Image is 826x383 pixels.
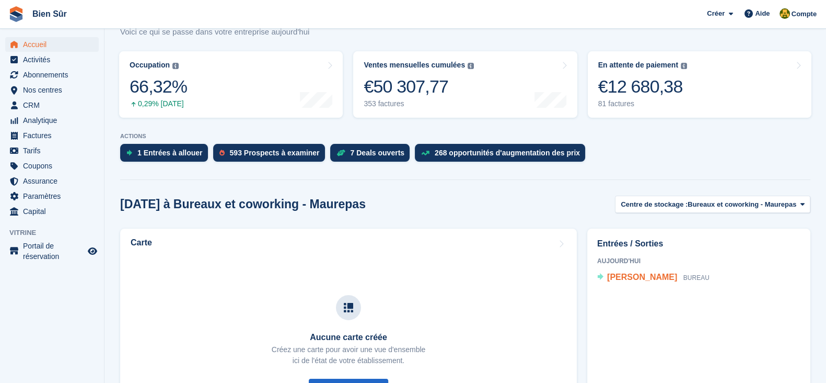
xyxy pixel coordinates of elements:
[28,5,71,22] a: Bien Sûr
[688,199,796,210] span: Bureaux et coworking - Maurepas
[5,189,99,204] a: menu
[5,159,99,173] a: menu
[344,303,353,312] img: map-icn-33ee37083ee616e46c38cad1a60f524a97daa1e2b2c8c0bc3eb3415660979fc1.svg
[5,83,99,97] a: menu
[23,204,86,219] span: Capital
[597,256,800,266] div: Aujourd'hui
[23,83,86,97] span: Nos centres
[120,133,810,140] p: ACTIONS
[364,61,465,70] div: Ventes mensuelles cumulées
[5,204,99,219] a: menu
[23,189,86,204] span: Paramètres
[120,26,309,38] p: Voici ce qui se passe dans votre entreprise aujourd'hui
[597,238,800,250] h2: Entrées / Sorties
[5,52,99,67] a: menu
[5,113,99,128] a: menu
[130,76,187,97] div: 66,32%
[353,51,577,118] a: Ventes mensuelles cumulées €50 307,77 353 factures
[23,174,86,188] span: Assurance
[23,37,86,52] span: Accueil
[120,144,213,167] a: 1 Entrées à allouer
[9,228,104,238] span: Vitrine
[137,149,203,157] div: 1 Entrées à allouer
[130,61,170,70] div: Occupation
[120,197,366,211] h2: [DATE] à Bureaux et coworking - Maurepas
[597,271,709,285] a: [PERSON_NAME] BUREAU
[23,98,86,112] span: CRM
[351,149,405,157] div: 7 Deals ouverts
[683,274,709,281] span: BUREAU
[8,6,24,22] img: stora-icon-8386f47178a22dfd0bd8f6a31ec36ba5ce8667c1dd55bd0f319d3a0aa187defe.svg
[5,98,99,112] a: menu
[330,144,415,167] a: 7 Deals ouverts
[598,99,687,108] div: 81 factures
[780,8,790,19] img: Fatima Kelaaoui
[607,273,677,281] span: [PERSON_NAME]
[707,8,725,19] span: Créer
[86,245,99,257] a: Boutique d'aperçu
[131,238,152,247] h2: Carte
[23,52,86,67] span: Activités
[421,151,429,155] img: price_increase_opportunities-93ffe204e8149a01c8c9dc8f82e8f89637d9d84a8eef4429ea346261dce0b2c0.svg
[468,63,474,69] img: icon-info-grey-7440780725fd019a000dd9b08b2336e03edf1995a4989e88bcd33f0948082b44.svg
[23,241,86,262] span: Portail de réservation
[23,128,86,143] span: Factures
[119,51,343,118] a: Occupation 66,32% 0,29% [DATE]
[23,67,86,82] span: Abonnements
[755,8,770,19] span: Aide
[5,143,99,158] a: menu
[23,113,86,128] span: Analytique
[336,149,345,156] img: deal-1b604bf984904fb50ccaf53a9ad4b4a5d6e5aea283cecdc64d6e3604feb123c2.svg
[272,333,426,342] h3: Aucune carte créée
[130,99,187,108] div: 0,29% [DATE]
[621,199,688,210] span: Centre de stockage :
[213,144,330,167] a: 593 Prospects à examiner
[364,99,474,108] div: 353 factures
[23,143,86,158] span: Tarifs
[364,76,474,97] div: €50 307,77
[5,67,99,82] a: menu
[272,344,426,366] p: Créez une carte pour avoir une vue d'ensemble ici de l'état de votre établissement.
[598,76,687,97] div: €12 680,38
[5,241,99,262] a: menu
[792,9,817,19] span: Compte
[219,150,225,156] img: prospect-51fa495bee0391a8d652442698ab0144808aea92771e9ea1ae160a38d050c398.svg
[126,150,132,156] img: move_ins_to_allocate_icon-fdf77a2bb77ea45bf5b3d319d69a93e2d87916cf1d5bf7949dd705db3b84f3ca.svg
[435,149,580,157] div: 268 opportunités d'augmentation des prix
[172,63,179,69] img: icon-info-grey-7440780725fd019a000dd9b08b2336e03edf1995a4989e88bcd33f0948082b44.svg
[615,196,810,213] button: Centre de stockage : Bureaux et coworking - Maurepas
[588,51,811,118] a: En attente de paiement €12 680,38 81 factures
[681,63,687,69] img: icon-info-grey-7440780725fd019a000dd9b08b2336e03edf1995a4989e88bcd33f0948082b44.svg
[23,159,86,173] span: Coupons
[415,144,590,167] a: 268 opportunités d'augmentation des prix
[5,128,99,143] a: menu
[5,37,99,52] a: menu
[598,61,678,70] div: En attente de paiement
[5,174,99,188] a: menu
[230,149,320,157] div: 593 Prospects à examiner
